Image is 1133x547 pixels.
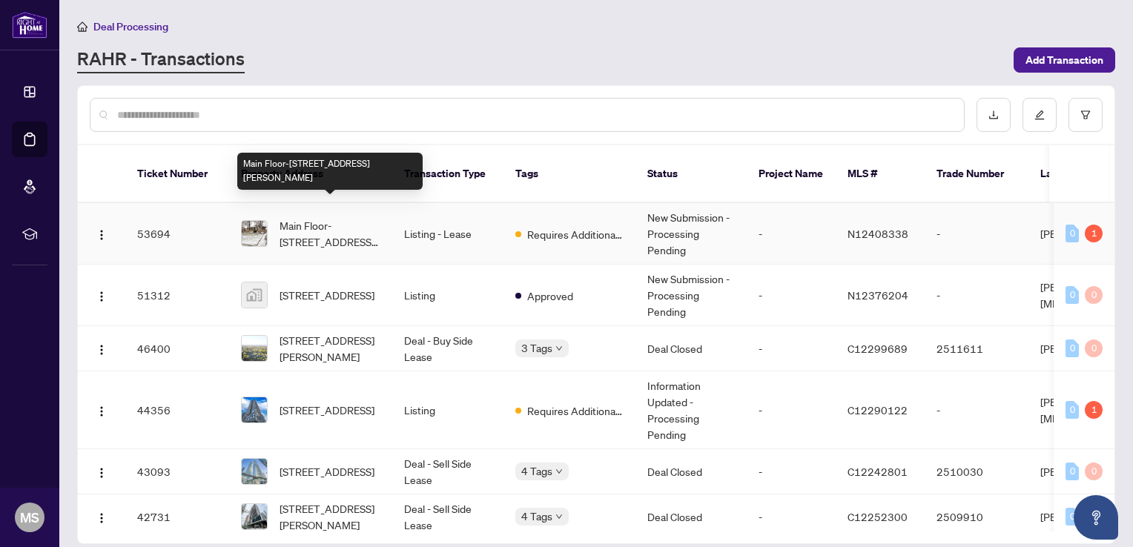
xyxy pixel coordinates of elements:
span: 4 Tags [521,463,552,480]
button: Open asap [1074,495,1118,540]
img: Logo [96,344,108,356]
td: Information Updated - Processing Pending [635,371,747,449]
span: C12299689 [848,342,908,355]
td: 2510030 [925,449,1028,494]
button: filter [1068,98,1103,132]
span: C12252300 [848,510,908,523]
td: Deal - Sell Side Lease [392,494,503,540]
td: Listing [392,371,503,449]
span: [STREET_ADDRESS][PERSON_NAME] [280,332,380,365]
td: Listing [392,265,503,326]
th: Project Name [747,145,836,203]
td: - [747,265,836,326]
td: - [925,265,1028,326]
span: down [555,513,563,520]
div: 0 [1085,463,1103,480]
img: Logo [96,229,108,241]
span: down [555,345,563,352]
span: Approved [527,288,573,304]
span: Add Transaction [1025,48,1103,72]
span: filter [1080,110,1091,120]
img: Logo [96,405,108,417]
div: 0 [1066,225,1079,242]
div: 0 [1066,401,1079,419]
img: thumbnail-img [242,459,267,484]
span: Main Floor-[STREET_ADDRESS][PERSON_NAME] [280,217,380,250]
img: Logo [96,291,108,302]
td: - [747,203,836,265]
td: Deal Closed [635,494,747,540]
td: Listing - Lease [392,203,503,265]
span: 4 Tags [521,508,552,525]
td: 53694 [125,203,229,265]
div: Main Floor-[STREET_ADDRESS][PERSON_NAME] [237,153,423,190]
td: - [747,326,836,371]
span: 3 Tags [521,339,552,357]
span: Requires Additional Docs [527,402,624,419]
td: - [747,371,836,449]
button: Logo [90,283,113,307]
td: 51312 [125,265,229,326]
th: Transaction Type [392,145,503,203]
span: [STREET_ADDRESS] [280,287,374,303]
td: New Submission - Processing Pending [635,203,747,265]
span: home [77,21,87,32]
span: edit [1034,110,1045,120]
div: 0 [1066,339,1079,357]
td: Deal Closed [635,326,747,371]
button: Add Transaction [1014,47,1115,73]
span: N12376204 [848,288,908,302]
td: - [925,371,1028,449]
span: [STREET_ADDRESS] [280,402,374,418]
div: 0 [1085,339,1103,357]
span: C12290122 [848,403,908,417]
div: 0 [1066,286,1079,304]
img: Logo [96,467,108,479]
td: - [747,494,836,540]
td: 43093 [125,449,229,494]
span: MS [20,507,39,528]
td: 2511611 [925,326,1028,371]
img: Logo [96,512,108,524]
td: - [925,203,1028,265]
td: Deal - Buy Side Lease [392,326,503,371]
img: thumbnail-img [242,336,267,361]
span: download [988,110,999,120]
button: Logo [90,505,113,528]
th: Tags [503,145,635,203]
button: Logo [90,398,113,422]
div: 1 [1085,401,1103,419]
th: Property Address [229,145,392,203]
td: Deal Closed [635,449,747,494]
button: edit [1023,98,1057,132]
td: - [747,449,836,494]
div: 1 [1085,225,1103,242]
th: MLS # [836,145,925,203]
img: thumbnail-img [242,282,267,308]
td: 42731 [125,494,229,540]
img: thumbnail-img [242,397,267,422]
img: logo [12,11,47,39]
a: RAHR - Transactions [77,47,245,73]
span: C12242801 [848,465,908,478]
img: thumbnail-img [242,504,267,529]
button: download [977,98,1011,132]
th: Status [635,145,747,203]
div: 0 [1085,286,1103,304]
td: New Submission - Processing Pending [635,265,747,326]
div: 0 [1066,508,1079,526]
td: 44356 [125,371,229,449]
th: Ticket Number [125,145,229,203]
td: Deal - Sell Side Lease [392,449,503,494]
span: [STREET_ADDRESS] [280,463,374,480]
td: 46400 [125,326,229,371]
span: N12408338 [848,227,908,240]
th: Trade Number [925,145,1028,203]
td: 2509910 [925,494,1028,540]
span: Deal Processing [93,20,168,33]
img: thumbnail-img [242,221,267,246]
button: Logo [90,222,113,245]
span: Requires Additional Docs [527,226,624,242]
button: Logo [90,337,113,360]
div: 0 [1066,463,1079,480]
